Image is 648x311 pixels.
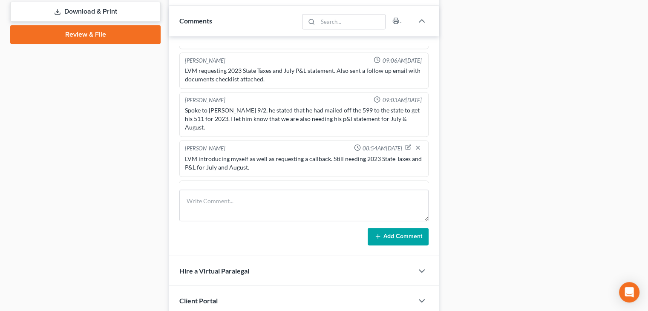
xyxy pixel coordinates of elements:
[179,297,218,305] span: Client Portal
[619,282,639,302] div: Open Intercom Messenger
[185,96,225,104] div: [PERSON_NAME]
[318,14,386,29] input: Search...
[179,17,212,25] span: Comments
[185,144,225,153] div: [PERSON_NAME]
[10,2,161,22] a: Download & Print
[185,66,423,83] div: LVM requesting 2023 State Taxes and July P&L statement. Also sent a follow up email with document...
[179,267,249,275] span: Hire a Virtual Paralegal
[10,25,161,44] a: Review & File
[368,228,429,246] button: Add Comment
[382,56,421,64] span: 09:06AM[DATE]
[363,144,402,152] span: 08:54AM[DATE]
[382,96,421,104] span: 09:03AM[DATE]
[185,56,225,64] div: [PERSON_NAME]
[185,154,423,171] div: LVM introducing myself as well as requesting a callback. Still needing 2023 State Taxes and P&L f...
[185,106,423,131] div: Spoke to [PERSON_NAME] 9/2, he stated that he had mailed off the 599 to the state to get his 511 ...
